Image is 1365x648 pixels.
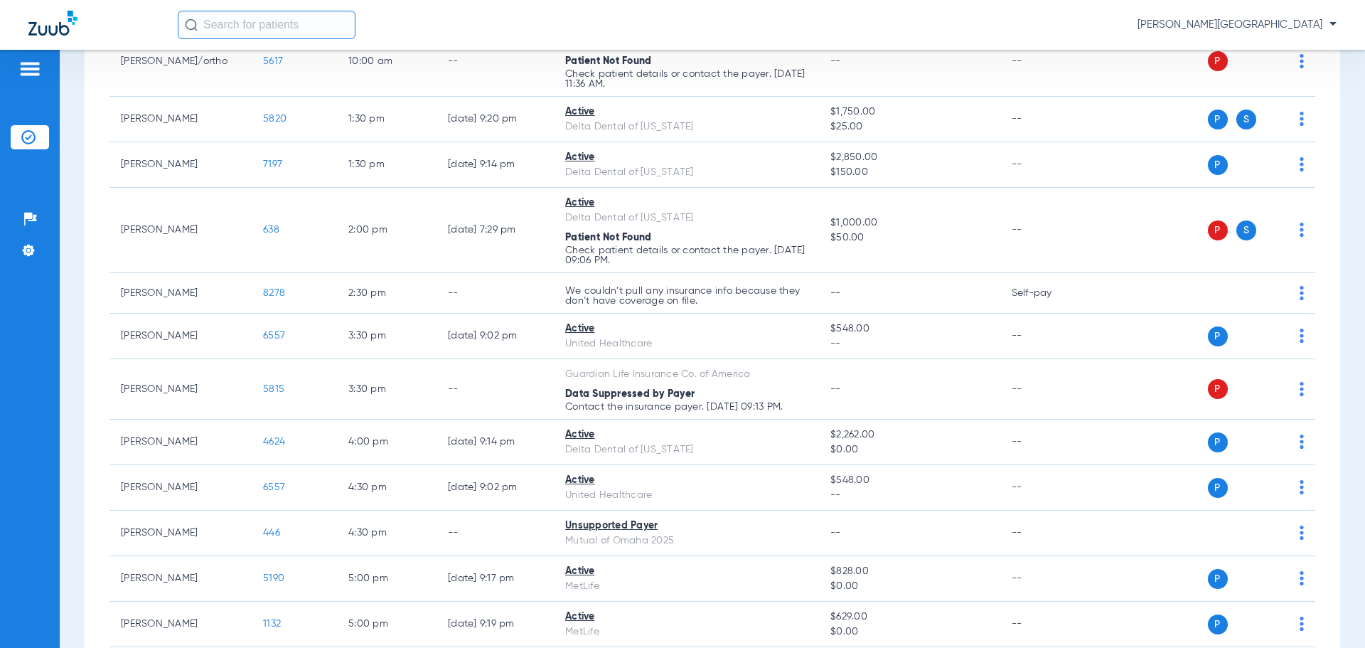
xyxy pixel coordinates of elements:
[337,420,437,465] td: 4:00 PM
[565,564,808,579] div: Active
[1236,110,1256,129] span: S
[830,625,988,639] span: $0.00
[437,26,554,97] td: --
[565,286,808,306] p: We couldn’t pull any insurance info because they don’t have coverage on file.
[565,389,695,399] span: Data Suppressed by Payer
[1208,155,1228,175] span: P
[830,216,988,230] span: $1,000.00
[1208,51,1228,71] span: P
[1000,273,1096,314] td: Self-pay
[1000,511,1096,556] td: --
[109,273,252,314] td: [PERSON_NAME]
[1208,326,1228,346] span: P
[830,336,988,351] span: --
[18,60,41,78] img: hamburger-icon
[1300,286,1304,300] img: group-dot-blue.svg
[263,225,279,235] span: 638
[437,420,554,465] td: [DATE] 9:14 PM
[263,56,283,66] span: 5617
[1300,223,1304,237] img: group-dot-blue.svg
[830,473,988,488] span: $548.00
[263,384,284,394] span: 5815
[1300,435,1304,449] img: group-dot-blue.svg
[437,602,554,647] td: [DATE] 9:19 PM
[565,610,808,625] div: Active
[437,511,554,556] td: --
[830,119,988,134] span: $25.00
[109,556,252,602] td: [PERSON_NAME]
[109,420,252,465] td: [PERSON_NAME]
[830,579,988,594] span: $0.00
[109,188,252,273] td: [PERSON_NAME]
[437,273,554,314] td: --
[1208,569,1228,589] span: P
[1208,432,1228,452] span: P
[109,465,252,511] td: [PERSON_NAME]
[1000,556,1096,602] td: --
[337,556,437,602] td: 5:00 PM
[437,359,554,420] td: --
[1300,157,1304,171] img: group-dot-blue.svg
[1000,188,1096,273] td: --
[263,482,285,492] span: 6557
[565,488,808,503] div: United Healthcare
[185,18,198,31] img: Search Icon
[337,142,437,188] td: 1:30 PM
[1000,465,1096,511] td: --
[263,573,284,583] span: 5190
[263,159,282,169] span: 7197
[565,105,808,119] div: Active
[565,56,651,66] span: Patient Not Found
[337,359,437,420] td: 3:30 PM
[1300,617,1304,631] img: group-dot-blue.svg
[1000,26,1096,97] td: --
[565,165,808,180] div: Delta Dental of [US_STATE]
[830,610,988,625] span: $629.00
[830,230,988,245] span: $50.00
[1000,97,1096,142] td: --
[565,625,808,639] div: MetLife
[28,11,77,36] img: Zuub Logo
[437,465,554,511] td: [DATE] 9:02 PM
[830,442,988,457] span: $0.00
[565,367,808,382] div: Guardian Life Insurance Co. of America
[1000,359,1096,420] td: --
[830,288,841,298] span: --
[565,196,808,211] div: Active
[437,556,554,602] td: [DATE] 9:17 PM
[1208,379,1228,399] span: P
[565,211,808,225] div: Delta Dental of [US_STATE]
[437,314,554,359] td: [DATE] 9:02 PM
[565,119,808,134] div: Delta Dental of [US_STATE]
[1300,480,1304,494] img: group-dot-blue.svg
[565,245,808,265] p: Check patient details or contact the payer. [DATE] 09:06 PM.
[437,142,554,188] td: [DATE] 9:14 PM
[830,165,988,180] span: $150.00
[1208,221,1228,240] span: P
[263,437,285,447] span: 4624
[1300,329,1304,343] img: group-dot-blue.svg
[565,336,808,351] div: United Healthcare
[565,473,808,488] div: Active
[337,314,437,359] td: 3:30 PM
[263,288,285,298] span: 8278
[1208,110,1228,129] span: P
[565,150,808,165] div: Active
[565,427,808,442] div: Active
[565,233,651,243] span: Patient Not Found
[337,97,437,142] td: 1:30 PM
[109,142,252,188] td: [PERSON_NAME]
[1300,54,1304,68] img: group-dot-blue.svg
[565,519,808,533] div: Unsupported Payer
[263,528,280,538] span: 446
[830,105,988,119] span: $1,750.00
[1300,526,1304,540] img: group-dot-blue.svg
[830,427,988,442] span: $2,262.00
[1000,314,1096,359] td: --
[337,26,437,97] td: 10:00 AM
[565,442,808,457] div: Delta Dental of [US_STATE]
[337,602,437,647] td: 5:00 PM
[437,97,554,142] td: [DATE] 9:20 PM
[178,11,355,39] input: Search for patients
[263,114,287,124] span: 5820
